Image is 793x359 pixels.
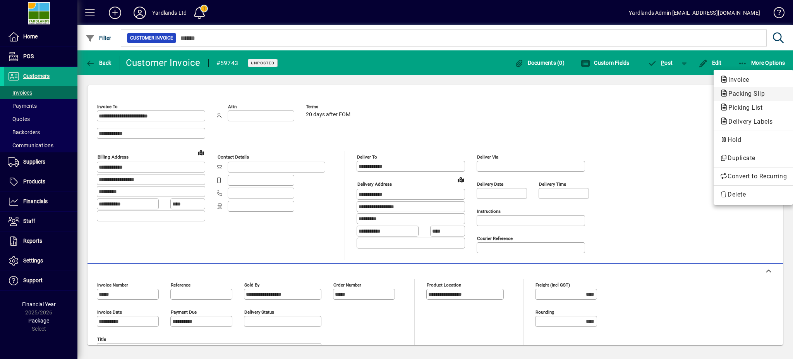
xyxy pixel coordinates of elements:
span: Delete [720,190,787,199]
span: Delivery Labels [720,118,777,125]
span: Picking List [720,104,766,111]
span: Duplicate [720,154,787,163]
span: Convert to Recurring [720,172,787,181]
span: Invoice [720,76,753,83]
span: Packing Slip [720,90,769,97]
span: Hold [720,135,787,145]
